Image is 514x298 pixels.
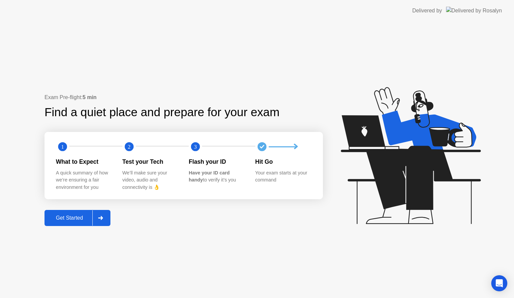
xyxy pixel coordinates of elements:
div: Get Started [47,215,92,221]
div: Exam Pre-flight: [45,93,323,101]
img: Delivered by Rosalyn [446,7,502,14]
text: 3 [194,144,197,150]
div: Delivered by [412,7,442,15]
div: Hit Go [255,157,311,166]
text: 1 [61,144,64,150]
b: Have your ID card handy [189,170,230,183]
div: Your exam starts at your command [255,169,311,184]
b: 5 min [83,94,97,100]
button: Get Started [45,210,110,226]
div: Test your Tech [122,157,178,166]
div: What to Expect [56,157,112,166]
div: Open Intercom Messenger [491,275,507,291]
text: 2 [127,144,130,150]
div: to verify it’s you [189,169,245,184]
div: We’ll make sure your video, audio and connectivity is 👌 [122,169,178,191]
div: Find a quiet place and prepare for your exam [45,103,280,121]
div: Flash your ID [189,157,245,166]
div: A quick summary of how we’re ensuring a fair environment for you [56,169,112,191]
